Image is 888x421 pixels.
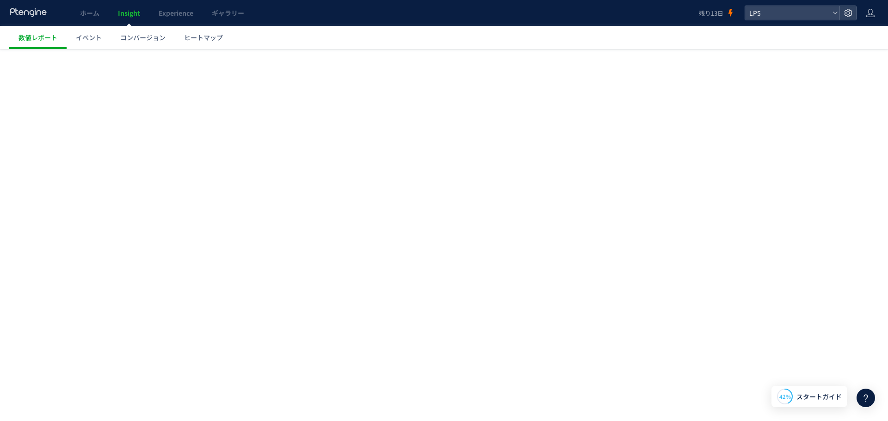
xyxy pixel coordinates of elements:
[118,8,140,18] span: Insight
[80,8,99,18] span: ホーム
[18,33,57,42] span: 数値レポート
[184,33,223,42] span: ヒートマップ
[159,8,193,18] span: Experience
[120,33,166,42] span: コンバージョン
[779,392,791,400] span: 42%
[746,6,829,20] span: LP5
[212,8,244,18] span: ギャラリー
[699,9,723,18] span: 残り13日
[76,33,102,42] span: イベント
[796,392,842,402] span: スタートガイド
